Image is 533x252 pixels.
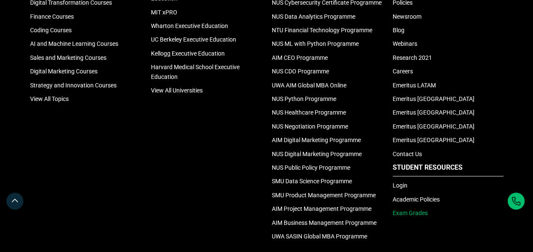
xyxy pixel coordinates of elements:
[393,82,436,89] a: Emeritus LATAM
[272,27,372,34] a: NTU Financial Technology Programme
[151,64,240,80] a: Harvard Medical School Executive Education
[272,40,359,47] a: NUS ML with Python Programme
[393,210,428,216] a: Exam Grades
[272,54,328,61] a: AIM CEO Programme
[393,54,432,61] a: Research 2021
[393,68,413,75] a: Careers
[151,50,225,57] a: Kellogg Executive Education
[393,13,421,20] a: Newsroom
[272,178,352,185] a: SMU Data Science Programme
[272,68,329,75] a: NUS CDO Programme
[393,151,422,157] a: Contact Us
[272,109,346,116] a: NUS Healthcare Programme
[393,196,440,203] a: Academic Policies
[393,95,474,102] a: Emeritus [GEOGRAPHIC_DATA]
[151,22,228,29] a: Wharton Executive Education
[272,95,336,102] a: NUS Python Programme
[272,137,361,143] a: AIM Digital Marketing Programme
[30,82,117,89] a: Strategy and Innovation Courses
[393,40,417,47] a: Webinars
[30,40,118,47] a: AI and Machine Learning Courses
[393,109,474,116] a: Emeritus [GEOGRAPHIC_DATA]
[272,219,377,226] a: AIM Business Management Programme
[272,233,367,240] a: UWA SASIN Global MBA Programme
[272,82,346,89] a: UWA AIM Global MBA Online
[272,164,350,171] a: NUS Public Policy Programme
[393,137,474,143] a: Emeritus [GEOGRAPHIC_DATA]
[393,182,407,189] a: Login
[30,95,69,102] a: View All Topics
[151,87,203,94] a: View All Universities
[272,13,355,20] a: NUS Data Analytics Programme
[151,9,177,16] a: MIT xPRO
[30,54,106,61] a: Sales and Marketing Courses
[30,13,74,20] a: Finance Courses
[393,27,405,34] a: Blog
[272,123,348,130] a: NUS Negotiation Programme
[272,205,371,212] a: AIM Project Management Programme
[30,68,98,75] a: Digital Marketing Courses
[151,36,236,43] a: UC Berkeley Executive Education
[30,27,72,34] a: Coding Courses
[272,192,376,199] a: SMU Product Management Programme
[393,123,474,130] a: Emeritus [GEOGRAPHIC_DATA]
[272,151,362,157] a: NUS Digital Marketing Programme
